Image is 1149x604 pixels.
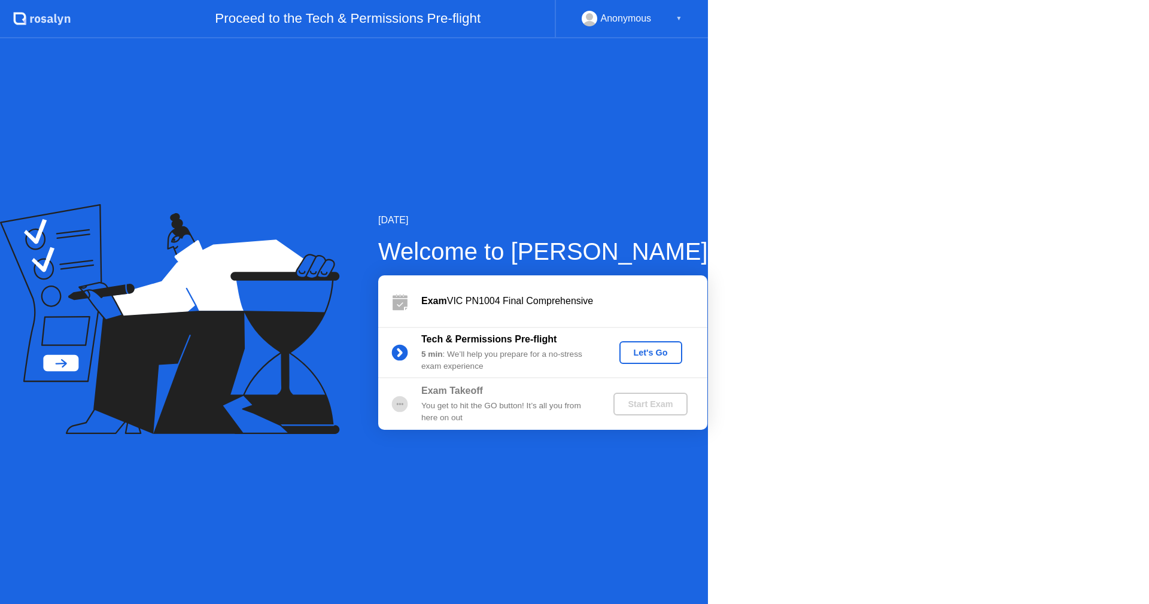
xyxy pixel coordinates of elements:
div: Anonymous [601,11,652,26]
button: Let's Go [619,341,682,364]
div: Let's Go [624,348,677,357]
b: Exam Takeoff [421,386,483,396]
div: VIC PN1004 Final Comprehensive [421,294,707,308]
button: Start Exam [613,393,687,415]
div: Welcome to [PERSON_NAME] [378,233,708,269]
b: Exam [421,296,447,306]
div: [DATE] [378,213,708,227]
div: : We’ll help you prepare for a no-stress exam experience [421,348,594,373]
div: You get to hit the GO button! It’s all you from here on out [421,400,594,424]
div: ▼ [676,11,682,26]
b: Tech & Permissions Pre-flight [421,334,557,344]
b: 5 min [421,350,443,359]
div: Start Exam [618,399,682,409]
